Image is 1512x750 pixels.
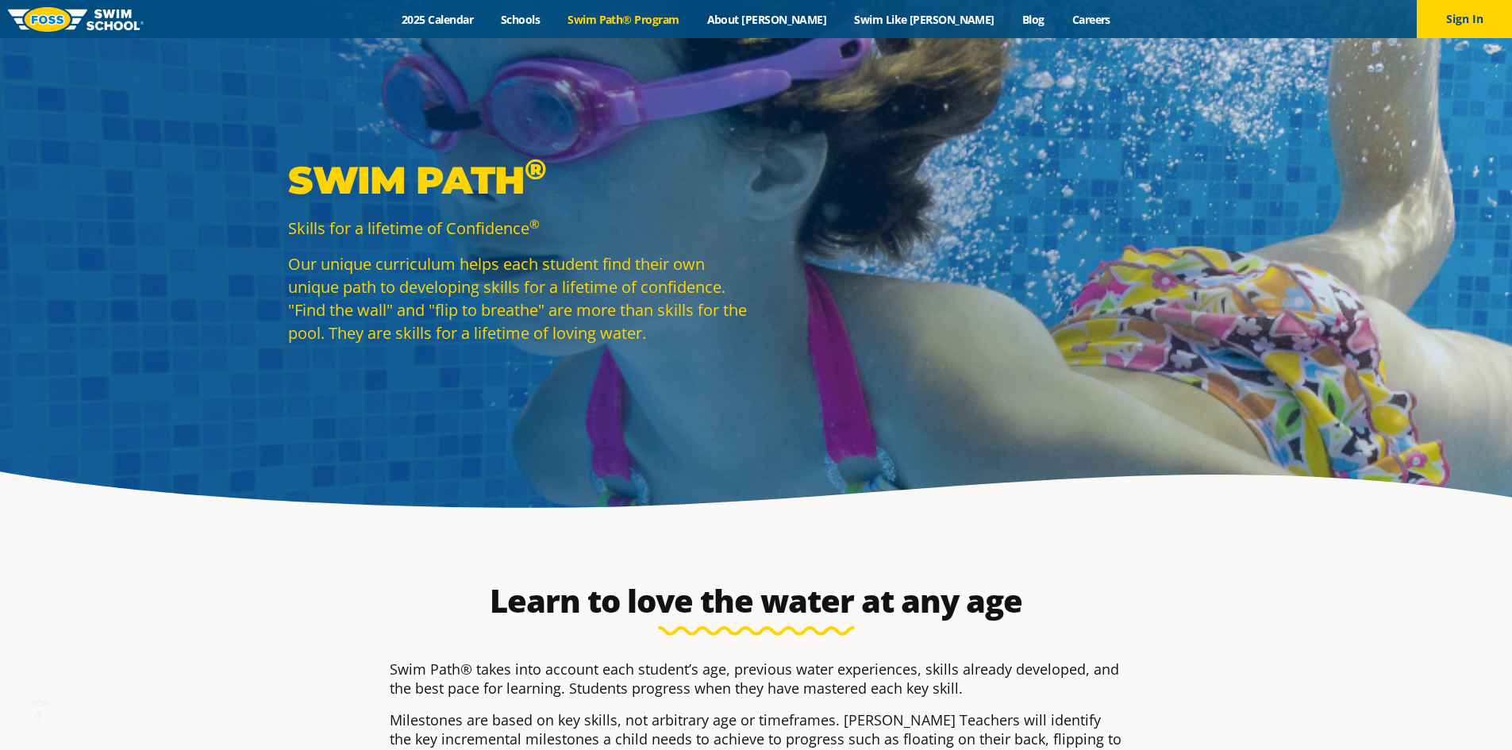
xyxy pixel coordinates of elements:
img: FOSS Swim School Logo [8,7,144,32]
sup: ® [529,216,539,232]
h2: Learn to love the water at any age [382,582,1131,620]
a: Blog [1008,12,1058,27]
p: Swim Path [288,156,748,204]
a: 2025 Calendar [388,12,487,27]
p: Skills for a lifetime of Confidence [288,217,748,240]
p: Our unique curriculum helps each student find their own unique path to developing skills for a li... [288,252,748,344]
div: TOP [31,698,49,723]
a: Swim Like [PERSON_NAME] [841,12,1009,27]
a: Careers [1058,12,1124,27]
a: Swim Path® Program [554,12,693,27]
a: Schools [487,12,554,27]
a: About [PERSON_NAME] [693,12,841,27]
sup: ® [525,152,546,187]
p: Swim Path® takes into account each student’s age, previous water experiences, skills already deve... [390,660,1123,698]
